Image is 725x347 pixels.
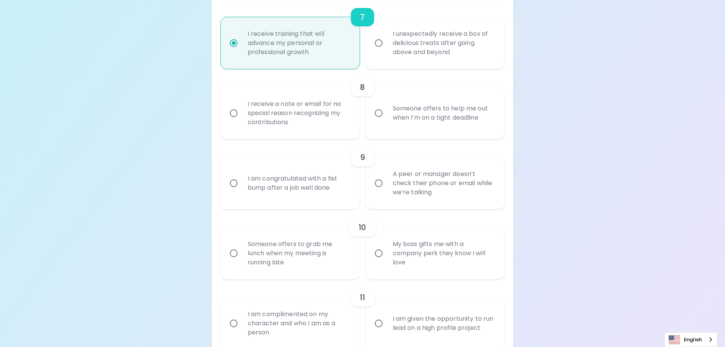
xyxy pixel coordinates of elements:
h6: 8 [360,81,365,93]
div: I am congratulated with a fist bump after a job well done [242,165,355,201]
div: Language [664,332,717,347]
div: Someone offers to help me out when I’m on a tight deadline [387,95,500,131]
div: I unexpectedly receive a box of delicious treats after going above and beyond [387,20,500,66]
h6: 7 [360,11,365,23]
div: I am complimented on my character and who I am as a person [242,301,355,346]
h6: 10 [359,221,366,233]
h6: 9 [360,151,365,163]
div: Someone offers to grab me lunch when my meeting is running late [242,230,355,276]
aside: Language selected: English [664,332,717,347]
div: choice-group-check [221,209,505,279]
a: English [665,333,717,347]
div: choice-group-check [221,139,505,209]
h6: 11 [360,291,365,304]
div: choice-group-check [221,69,505,139]
div: A peer or manager doesn’t check their phone or email while we’re talking [387,160,500,206]
div: My boss gifts me with a company perk they know I will love [387,230,500,276]
div: I receive a note or email for no special reason recognizing my contributions [242,90,355,136]
div: I am given the opportunity to run lead on a high profile project [387,305,500,342]
div: I receive training that will advance my personal or professional growth [242,20,355,66]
